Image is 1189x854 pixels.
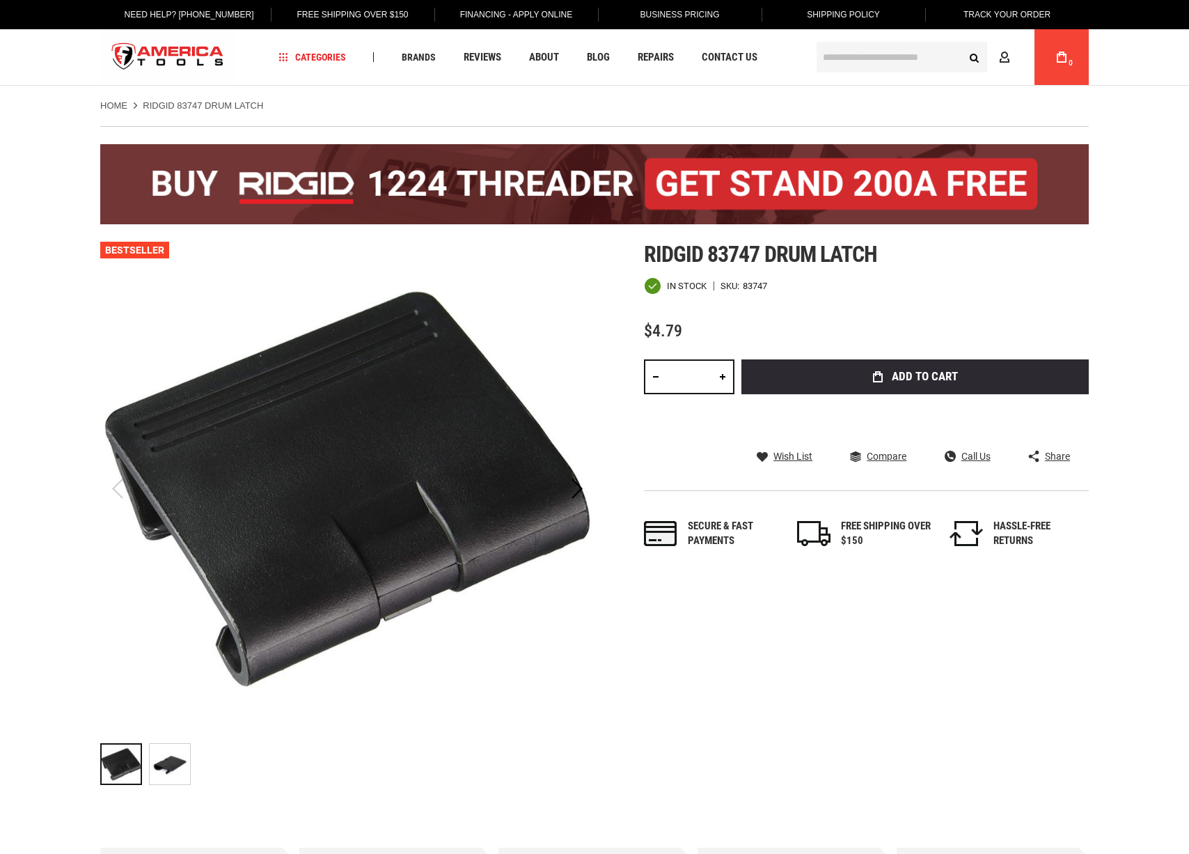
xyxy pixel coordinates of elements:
a: Repairs [631,48,680,67]
div: 83747 [743,281,767,290]
img: RIDGID 83747 DRUM LATCH [150,744,190,784]
div: RIDGID 83747 DRUM LATCH [100,736,149,792]
span: Ridgid 83747 drum latch [644,241,877,267]
span: Contact Us [702,52,757,63]
button: Search [961,44,987,70]
span: Reviews [464,52,501,63]
a: Blog [581,48,616,67]
div: Secure & fast payments [688,519,778,549]
a: Home [100,100,127,112]
div: FREE SHIPPING OVER $150 [841,519,931,549]
span: Compare [867,451,906,461]
a: Brands [395,48,442,67]
span: Brands [402,52,436,62]
a: store logo [100,31,235,84]
span: Blog [587,52,610,63]
span: Call Us [961,451,991,461]
span: Categories [279,52,346,62]
div: RIDGID 83747 DRUM LATCH [149,736,191,792]
div: Next [560,242,594,736]
img: BOGO: Buy the RIDGID® 1224 Threader (26092), get the 92467 200A Stand FREE! [100,144,1089,224]
button: Add to Cart [741,359,1089,394]
img: RIDGID 83747 DRUM LATCH [100,242,594,736]
strong: SKU [721,281,743,290]
span: In stock [667,281,707,290]
iframe: Secure express checkout frame [739,398,1092,439]
img: America Tools [100,31,235,84]
img: returns [950,521,983,546]
a: 0 [1048,29,1075,85]
a: Wish List [757,450,812,463]
span: Add to Cart [892,371,958,382]
span: Repairs [638,52,674,63]
span: $4.79 [644,321,682,341]
a: Call Us [945,450,991,463]
img: shipping [797,521,830,546]
span: 0 [1069,59,1073,67]
strong: RIDGID 83747 DRUM LATCH [143,100,263,111]
a: Contact Us [695,48,764,67]
span: Shipping Policy [807,10,880,20]
div: HASSLE-FREE RETURNS [993,519,1084,549]
div: Availability [644,277,707,295]
img: payments [644,521,677,546]
span: Share [1045,451,1070,461]
a: Categories [273,48,352,67]
a: Compare [850,450,906,463]
a: About [523,48,565,67]
span: Wish List [773,451,812,461]
a: Reviews [457,48,507,67]
span: About [529,52,559,63]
